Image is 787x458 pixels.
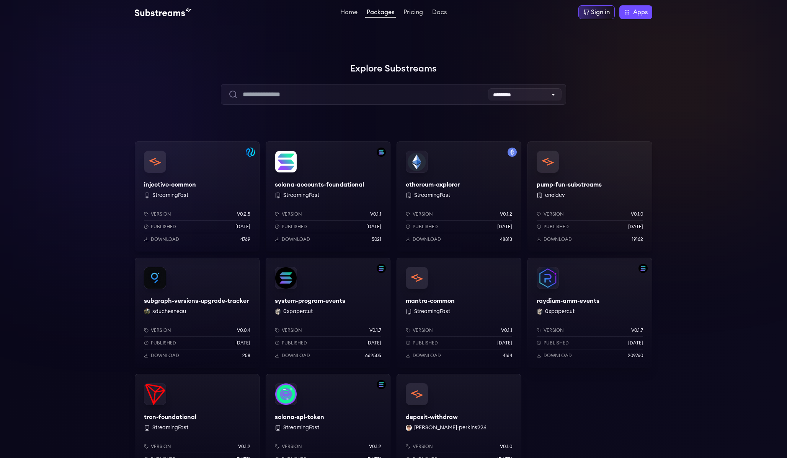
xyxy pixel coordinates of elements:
[282,443,302,450] p: Version
[266,258,390,368] a: Filter by solana networksystem-program-eventssystem-program-events0xpapercut 0xpapercutVersionv0....
[544,352,572,359] p: Download
[414,192,450,199] button: StreamingFast
[431,9,448,17] a: Docs
[527,258,652,368] a: Filter by solana networkraydium-amm-eventsraydium-amm-events0xpapercut 0xpapercutVersionv0.1.7Pub...
[283,192,319,199] button: StreamingFast
[282,224,307,230] p: Published
[631,327,643,333] p: v0.1.7
[266,141,390,252] a: Filter by solana-accounts-mainnet networksolana-accounts-foundationalsolana-accounts-foundational...
[578,5,615,19] a: Sign in
[527,141,652,252] a: pump-fun-substreamspump-fun-substreams enoldevVersionv0.1.0Published[DATE]Download19162
[397,258,521,368] a: mantra-commonmantra-common StreamingFastVersionv0.1.1Published[DATE]Download4164
[497,224,512,230] p: [DATE]
[633,8,648,17] span: Apps
[135,258,260,368] a: subgraph-versions-upgrade-trackersubgraph-versions-upgrade-trackersduchesneau sduchesneauVersionv...
[500,236,512,242] p: 48813
[240,236,250,242] p: 4769
[242,352,250,359] p: 258
[151,352,179,359] p: Download
[282,211,302,217] p: Version
[544,340,569,346] p: Published
[544,327,564,333] p: Version
[339,9,359,17] a: Home
[369,327,381,333] p: v0.1.7
[151,340,176,346] p: Published
[135,61,652,76] h1: Explore Substreams
[638,264,648,273] img: Filter by solana network
[152,308,186,315] button: sduchesneau
[413,352,441,359] p: Download
[628,224,643,230] p: [DATE]
[397,141,521,252] a: Filter by mainnet networkethereum-explorerethereum-explorer StreamingFastVersionv0.1.2Published[D...
[628,352,643,359] p: 209760
[151,327,171,333] p: Version
[365,352,381,359] p: 662505
[151,236,179,242] p: Download
[544,211,564,217] p: Version
[377,264,386,273] img: Filter by solana network
[544,224,569,230] p: Published
[282,236,310,242] p: Download
[366,224,381,230] p: [DATE]
[246,148,255,157] img: Filter by injective-mainnet network
[628,340,643,346] p: [DATE]
[283,308,313,315] button: 0xpapercut
[413,211,433,217] p: Version
[414,308,450,315] button: StreamingFast
[151,224,176,230] p: Published
[152,192,188,199] button: StreamingFast
[402,9,425,17] a: Pricing
[501,327,512,333] p: v0.1.1
[235,224,250,230] p: [DATE]
[544,236,572,242] p: Download
[283,424,319,432] button: StreamingFast
[414,424,487,432] button: [PERSON_NAME]-perkins226
[135,8,191,17] img: Substream's logo
[238,443,250,450] p: v0.1.2
[632,236,643,242] p: 19162
[377,380,386,389] img: Filter by solana network
[631,211,643,217] p: v0.1.0
[282,340,307,346] p: Published
[135,141,260,252] a: Filter by injective-mainnet networkinjective-commoninjective-common StreamingFastVersionv0.2.5Pub...
[413,443,433,450] p: Version
[237,211,250,217] p: v0.2.5
[372,236,381,242] p: 5021
[151,443,171,450] p: Version
[152,424,188,432] button: StreamingFast
[366,340,381,346] p: [DATE]
[413,224,438,230] p: Published
[237,327,250,333] p: v0.0.4
[282,327,302,333] p: Version
[377,148,386,157] img: Filter by solana-accounts-mainnet network
[369,443,381,450] p: v0.1.2
[365,9,396,18] a: Packages
[591,8,610,17] div: Sign in
[503,352,512,359] p: 4164
[413,327,433,333] p: Version
[282,352,310,359] p: Download
[413,340,438,346] p: Published
[413,236,441,242] p: Download
[370,211,381,217] p: v0.1.1
[545,192,565,199] button: enoldev
[508,148,517,157] img: Filter by mainnet network
[500,211,512,217] p: v0.1.2
[151,211,171,217] p: Version
[545,308,575,315] button: 0xpapercut
[235,340,250,346] p: [DATE]
[497,340,512,346] p: [DATE]
[500,443,512,450] p: v0.1.0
